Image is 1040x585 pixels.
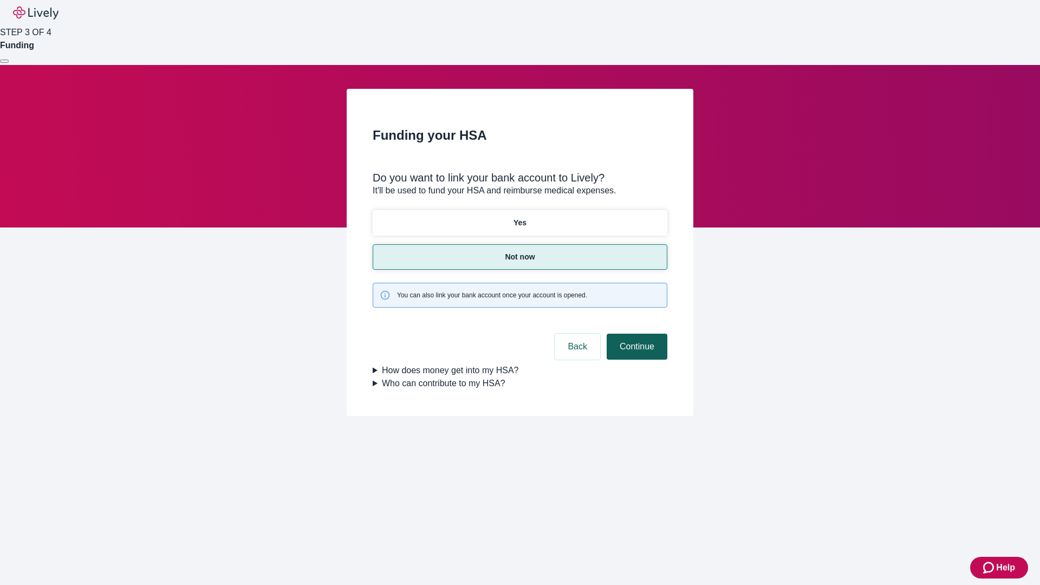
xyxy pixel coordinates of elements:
button: Yes [373,210,667,236]
p: Not now [505,251,535,263]
summary: How does money get into my HSA? [373,364,667,377]
button: Zendesk support iconHelp [970,557,1028,578]
button: Not now [373,244,667,270]
svg: Zendesk support icon [983,561,996,574]
span: Help [996,561,1015,574]
img: Lively [13,6,58,19]
div: Do you want to link your bank account to Lively? [373,171,667,184]
h2: Funding your HSA [373,126,667,145]
button: Back [555,334,600,360]
summary: Who can contribute to my HSA? [373,377,667,390]
button: Continue [607,334,667,360]
p: It'll be used to fund your HSA and reimburse medical expenses. [373,184,667,197]
p: Yes [513,217,526,229]
span: You can also link your bank account once your account is opened. [397,290,587,300]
